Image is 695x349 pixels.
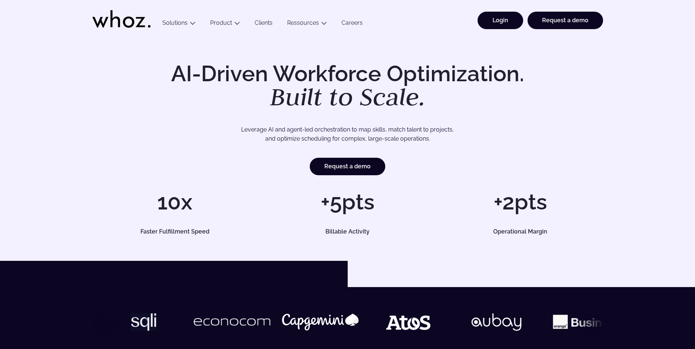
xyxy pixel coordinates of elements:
h1: +2pts [437,191,603,213]
a: Login [478,12,523,29]
h1: AI-Driven Workforce Optimization. [161,63,534,109]
button: Solutions [155,19,203,29]
a: Clients [247,19,280,29]
button: Product [203,19,247,29]
a: Request a demo [528,12,603,29]
h1: 10x [92,191,258,213]
a: Request a demo [310,158,385,175]
h1: +5pts [265,191,430,213]
h5: Faster Fulfillment Speed [100,229,249,235]
p: Leverage AI and agent-led orchestration to map skills, match talent to projects, and optimize sch... [118,125,578,144]
h5: Operational Margin [446,229,595,235]
a: Careers [334,19,370,29]
iframe: Chatbot [647,301,685,339]
a: Product [210,19,232,26]
a: Ressources [287,19,319,26]
em: Built to Scale. [270,81,425,113]
h5: Billable Activity [273,229,422,235]
button: Ressources [280,19,334,29]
